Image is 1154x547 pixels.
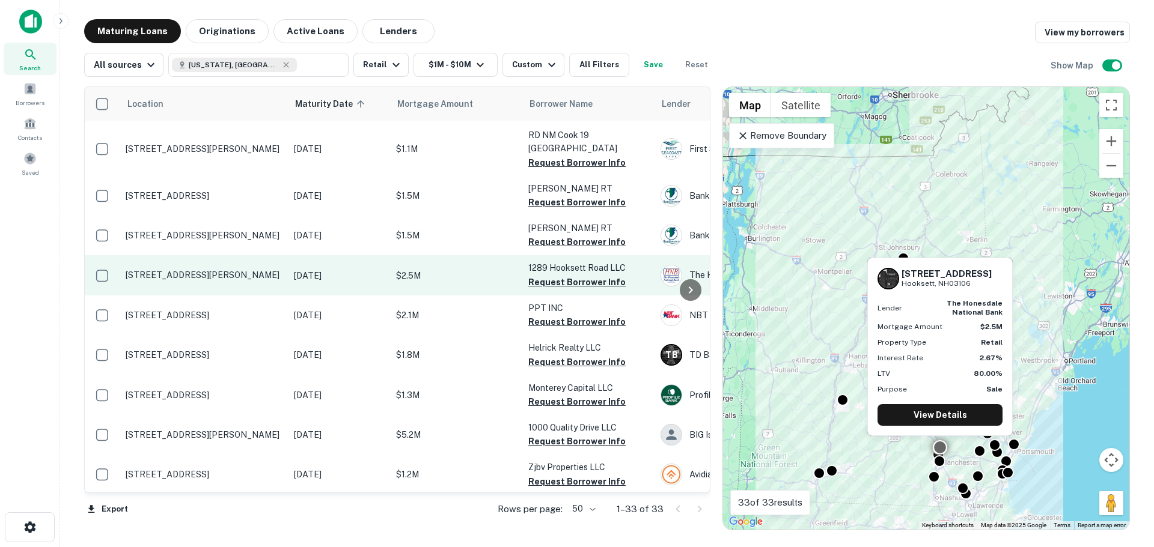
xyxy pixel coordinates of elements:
div: Avidia Bank [661,464,841,485]
span: Contacts [18,133,42,142]
button: Lenders [362,19,435,43]
button: Map camera controls [1099,448,1123,472]
p: Hooksett, NH03106 [902,278,992,289]
p: RD NM Cook 19 [GEOGRAPHIC_DATA] [528,128,649,155]
p: [STREET_ADDRESS][PERSON_NAME] [126,230,282,241]
button: Active Loans [273,19,358,43]
a: Search [4,43,56,75]
p: $1.2M [396,468,516,481]
button: Originations [186,19,269,43]
span: [US_STATE], [GEOGRAPHIC_DATA] [189,59,279,70]
a: Report a map error [1078,522,1126,528]
p: [PERSON_NAME] RT [528,182,649,195]
img: capitalize-icon.png [19,10,42,34]
span: Search [19,63,41,73]
p: 1000 Quality Drive LLC [528,421,649,434]
p: [STREET_ADDRESS][PERSON_NAME] [126,429,282,440]
p: [DATE] [294,348,384,361]
p: $1.5M [396,229,516,242]
p: Property Type [878,337,926,348]
img: picture [661,464,682,485]
th: Lender [655,87,847,121]
div: BIG Island Federal Credit Union [661,424,841,446]
p: [STREET_ADDRESS] [126,310,282,321]
button: $1M - $10M [414,53,498,77]
strong: the honesdale national bank [947,299,1003,316]
button: All sources [84,53,163,77]
p: [STREET_ADDRESS] [126,349,282,360]
span: Lender [662,97,691,111]
strong: 80.00% [974,369,1003,378]
p: [STREET_ADDRESS][PERSON_NAME] [126,270,282,280]
a: View Details [878,404,1003,426]
div: All sources [94,58,158,72]
p: [STREET_ADDRESS] [126,469,282,480]
img: picture [661,225,682,246]
p: T B [665,349,677,361]
button: Request Borrower Info [528,275,626,289]
p: [STREET_ADDRESS][PERSON_NAME] [126,144,282,154]
button: Zoom out [1099,154,1123,178]
p: $5.2M [396,428,516,441]
p: Monterey Capital LLC [528,381,649,394]
a: Terms [1054,522,1070,528]
button: Zoom in [1099,129,1123,153]
span: Borrowers [16,98,44,107]
div: NBT Bank [661,304,841,326]
div: First Seacoast Bank [661,138,841,160]
img: picture [661,385,682,405]
p: [DATE] [294,189,384,202]
p: [STREET_ADDRESS] [126,190,282,201]
button: Request Borrower Info [528,235,626,249]
button: Show street map [729,93,771,117]
button: Request Borrower Info [528,315,626,329]
div: Custom [512,58,558,72]
div: The Honesdale National Bank [661,265,841,286]
button: Reset [677,53,716,77]
span: Borrower Name [530,97,593,111]
button: Request Borrower Info [528,394,626,409]
p: 1–33 of 33 [617,502,664,516]
p: Purpose [878,384,907,394]
strong: 2.67% [980,354,1003,362]
p: $1.3M [396,388,516,402]
p: Zjbv Properties LLC [528,461,649,474]
img: picture [661,305,682,325]
img: picture [661,186,682,206]
p: Interest Rate [878,352,923,363]
p: $1.8M [396,348,516,361]
p: [DATE] [294,388,384,402]
p: [DATE] [294,229,384,242]
p: Lender [878,303,902,313]
div: Profile Bank [661,384,841,406]
button: Custom [502,53,564,77]
button: Request Borrower Info [528,156,626,170]
iframe: Chat Widget [1094,451,1154,509]
span: Maturity Date [295,97,368,111]
a: Saved [4,147,56,180]
p: Helrick Realty LLC [528,341,649,354]
strong: $2.5M [980,322,1003,331]
p: Remove Boundary [737,128,826,143]
img: Google [726,514,766,530]
div: 0 0 [723,87,1129,530]
h6: Show Map [1051,59,1095,72]
p: PPT INC [528,301,649,315]
img: picture [661,265,682,286]
p: [DATE] [294,468,384,481]
button: Maturing Loans [84,19,181,43]
p: Mortgage Amount [878,321,942,332]
button: All Filters [569,53,629,77]
button: Save your search to get updates of matches that match your search criteria. [634,53,673,77]
button: Request Borrower Info [528,355,626,369]
a: View my borrowers [1035,22,1130,43]
p: [DATE] [294,142,384,156]
p: $1.5M [396,189,516,202]
span: Location [127,97,163,111]
div: 50 [567,500,597,518]
div: TD Bank, National Association [661,344,841,366]
div: Borrowers [4,77,56,110]
p: Rows per page: [498,502,563,516]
